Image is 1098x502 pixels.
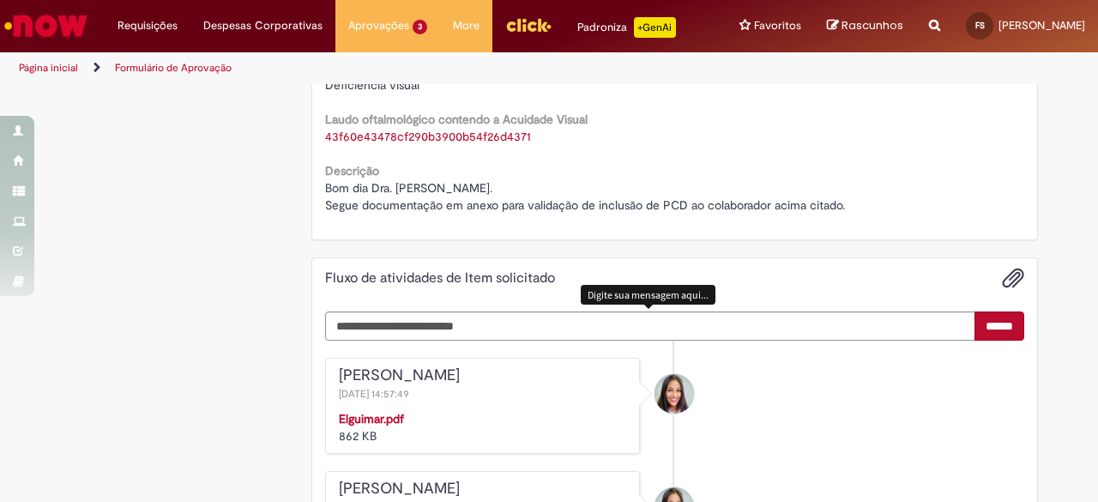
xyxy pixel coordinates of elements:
[325,112,588,127] b: Laudo oftalmológico contendo a Acuidade Visual
[453,17,480,34] span: More
[339,387,413,401] span: [DATE] 14:57:49
[754,17,801,34] span: Favoritos
[2,9,90,43] img: ServiceNow
[19,61,78,75] a: Página inicial
[655,374,694,414] div: Janaina Soares
[325,311,976,340] textarea: Digite sua mensagem aqui...
[998,18,1085,33] span: [PERSON_NAME]
[325,77,419,93] span: Deficiência visual
[339,481,631,498] div: [PERSON_NAME]
[325,163,379,178] b: Descrição
[339,410,631,445] div: 862 KB
[325,271,555,287] h2: Fluxo de atividades de Item solicitado Histórico de tíquete
[339,367,631,384] div: [PERSON_NAME]
[581,285,715,305] div: Digite sua mensagem aqui...
[505,12,552,38] img: click_logo_yellow_360x200.png
[348,17,409,34] span: Aprovações
[975,20,985,31] span: FS
[13,52,719,84] ul: Trilhas de página
[325,180,845,213] span: Bom dia Dra. [PERSON_NAME]. Segue documentação em anexo para validação de inclusão de PCD ao cola...
[118,17,178,34] span: Requisições
[325,129,531,144] a: Download de 43f60e43478cf290b3900b54f26d4371
[842,17,903,33] span: Rascunhos
[115,61,232,75] a: Formulário de Aprovação
[1002,267,1024,289] button: Adicionar anexos
[577,17,676,38] div: Padroniza
[203,17,323,34] span: Despesas Corporativas
[827,18,903,34] a: Rascunhos
[339,411,404,426] a: Elguimar.pdf
[413,20,427,34] span: 3
[634,17,676,38] p: +GenAi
